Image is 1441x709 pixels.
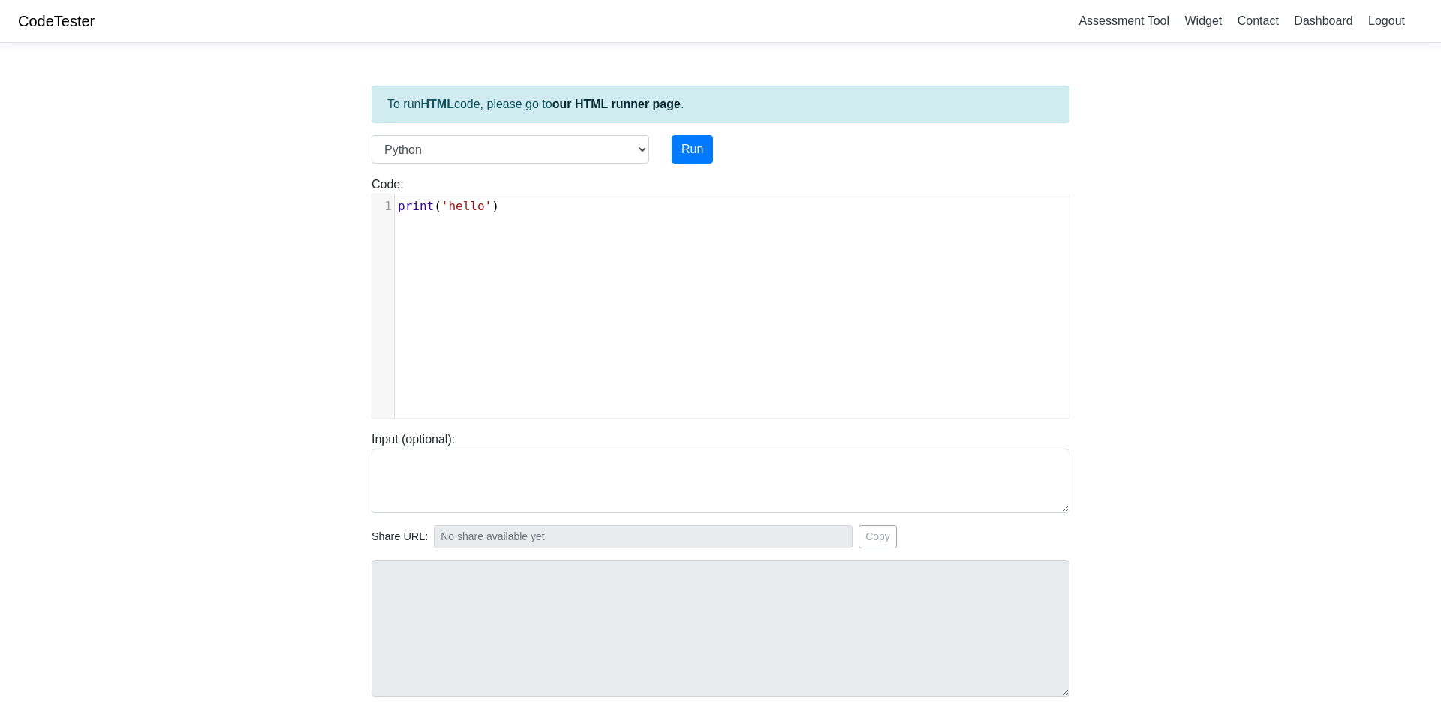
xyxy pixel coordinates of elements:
div: To run code, please go to . [372,86,1069,123]
a: Widget [1178,8,1228,33]
a: Logout [1362,8,1411,33]
a: Assessment Tool [1072,8,1175,33]
button: Run [672,135,713,164]
span: print [398,199,434,213]
input: No share available yet [434,525,853,548]
div: Code: [360,176,1081,419]
span: Share URL: [372,529,428,545]
strong: HTML [420,98,453,110]
a: Dashboard [1288,8,1358,33]
div: 1 [372,197,394,215]
a: CodeTester [18,13,95,29]
a: Contact [1232,8,1285,33]
div: Input (optional): [360,431,1081,513]
a: our HTML runner page [552,98,681,110]
button: Copy [859,525,897,548]
span: 'hello' [441,199,492,213]
span: ( ) [398,199,499,213]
